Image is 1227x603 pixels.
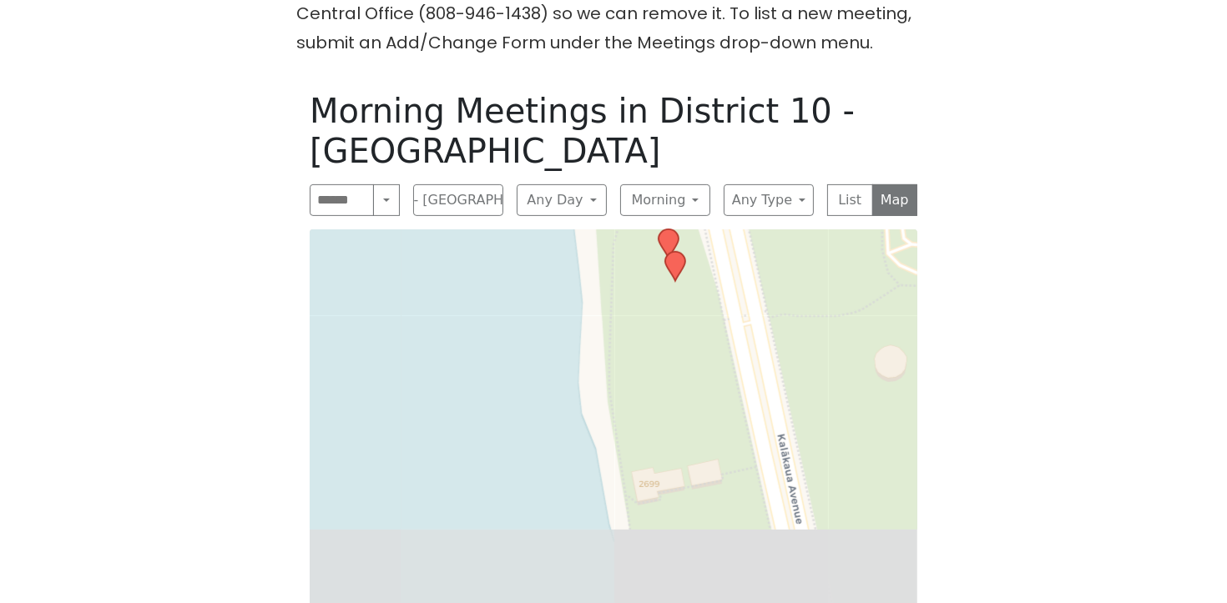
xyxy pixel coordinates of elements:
[413,184,503,216] button: District 10 - [GEOGRAPHIC_DATA]
[310,91,917,171] h1: Morning Meetings in District 10 - [GEOGRAPHIC_DATA]
[373,184,400,216] button: Search
[310,184,374,216] input: Search
[724,184,814,216] button: Any Type
[517,184,607,216] button: Any Day
[827,184,873,216] button: List
[872,184,918,216] button: Map
[620,184,710,216] button: Morning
